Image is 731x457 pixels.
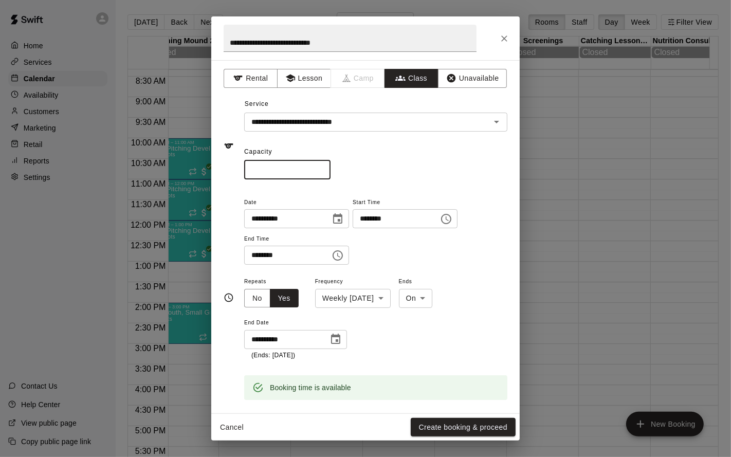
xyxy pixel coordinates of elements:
button: Lesson [277,69,331,88]
div: outlined button group [244,289,299,308]
button: Open [489,115,504,129]
button: Close [495,29,514,48]
div: Booking time is available [270,378,351,397]
span: Start Time [353,196,458,210]
span: End Time [244,232,349,246]
span: Ends [399,275,433,289]
button: Choose time, selected time is 11:00 AM [327,245,348,266]
button: No [244,289,270,308]
span: Frequency [315,275,391,289]
button: Class [385,69,438,88]
button: Yes [270,289,299,308]
svg: Timing [224,293,234,303]
button: Choose time, selected time is 10:00 AM [436,209,456,229]
button: Remove all [467,411,507,427]
button: Rental [224,69,278,88]
button: Add all [434,411,467,427]
button: Create booking & proceed [411,418,516,437]
span: Date [244,196,349,210]
span: Repeats [244,275,307,289]
button: Cancel [215,418,248,437]
svg: Service [224,141,234,151]
span: Service [245,100,269,107]
div: Weekly [DATE] [315,289,391,308]
button: Choose date, selected date is Sep 13, 2025 [327,209,348,229]
span: Rooms [245,412,267,419]
button: Unavailable [438,69,507,88]
button: Choose date, selected date is Feb 14, 2026 [325,329,346,350]
span: End Date [244,316,347,330]
div: On [399,289,433,308]
span: Camps can only be created in the Services page [331,69,385,88]
p: (Ends: [DATE]) [251,351,340,361]
span: Capacity [244,148,272,155]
